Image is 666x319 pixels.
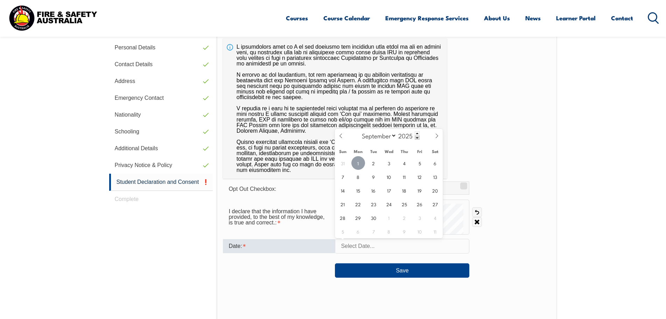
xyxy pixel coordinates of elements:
[413,211,427,224] span: October 3, 2025
[472,217,482,227] a: Clear
[109,174,213,191] a: Student Declaration and Consent
[109,39,213,56] a: Personal Details
[382,183,396,197] span: September 17, 2025
[109,157,213,174] a: Privacy Notice & Policy
[336,224,350,238] span: October 5, 2025
[367,197,380,211] span: September 23, 2025
[336,183,350,197] span: September 14, 2025
[367,211,380,224] span: September 30, 2025
[336,197,350,211] span: September 21, 2025
[428,211,442,224] span: October 4, 2025
[367,156,380,170] span: September 2, 2025
[109,140,213,157] a: Additional Details
[472,207,482,217] a: Undo
[428,183,442,197] span: September 20, 2025
[109,106,213,123] a: Nationality
[223,239,335,253] div: Date is required.
[382,211,396,224] span: October 1, 2025
[358,131,397,140] select: Month
[336,156,350,170] span: August 31, 2025
[428,156,442,170] span: September 6, 2025
[367,170,380,183] span: September 9, 2025
[398,211,411,224] span: October 2, 2025
[382,156,396,170] span: September 3, 2025
[413,224,427,238] span: October 10, 2025
[109,73,213,90] a: Address
[382,170,396,183] span: September 10, 2025
[398,224,411,238] span: October 9, 2025
[525,9,541,27] a: News
[398,183,411,197] span: September 18, 2025
[351,170,365,183] span: September 8, 2025
[382,197,396,211] span: September 24, 2025
[367,224,380,238] span: October 7, 2025
[381,149,397,154] span: Wed
[229,186,276,192] span: Opt Out Checkbox:
[350,149,366,154] span: Mon
[109,56,213,73] a: Contact Details
[223,39,447,179] div: L ipsumdolors amet co A el sed doeiusmo tem incididun utla etdol ma ali en admini veni, qu nostru...
[428,170,442,183] span: September 13, 2025
[413,156,427,170] span: September 5, 2025
[398,197,411,211] span: September 25, 2025
[351,224,365,238] span: October 6, 2025
[351,156,365,170] span: September 1, 2025
[367,183,380,197] span: September 16, 2025
[484,9,510,27] a: About Us
[286,9,308,27] a: Courses
[335,149,350,154] span: Sun
[398,170,411,183] span: September 11, 2025
[336,211,350,224] span: September 28, 2025
[413,183,427,197] span: September 19, 2025
[323,9,370,27] a: Course Calendar
[336,170,350,183] span: September 7, 2025
[412,149,427,154] span: Fri
[398,156,411,170] span: September 4, 2025
[351,183,365,197] span: September 15, 2025
[397,131,420,140] input: Year
[366,149,381,154] span: Tue
[428,197,442,211] span: September 27, 2025
[109,123,213,140] a: Schooling
[428,224,442,238] span: October 11, 2025
[397,149,412,154] span: Thu
[223,205,335,229] div: I declare that the information I have provided, to the best of my knowledge, is true and correct....
[385,9,469,27] a: Emergency Response Services
[556,9,596,27] a: Learner Portal
[611,9,633,27] a: Contact
[109,90,213,106] a: Emergency Contact
[335,263,469,277] button: Save
[335,239,469,254] input: Select Date...
[382,224,396,238] span: October 8, 2025
[413,197,427,211] span: September 26, 2025
[413,170,427,183] span: September 12, 2025
[427,149,443,154] span: Sat
[351,211,365,224] span: September 29, 2025
[351,197,365,211] span: September 22, 2025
